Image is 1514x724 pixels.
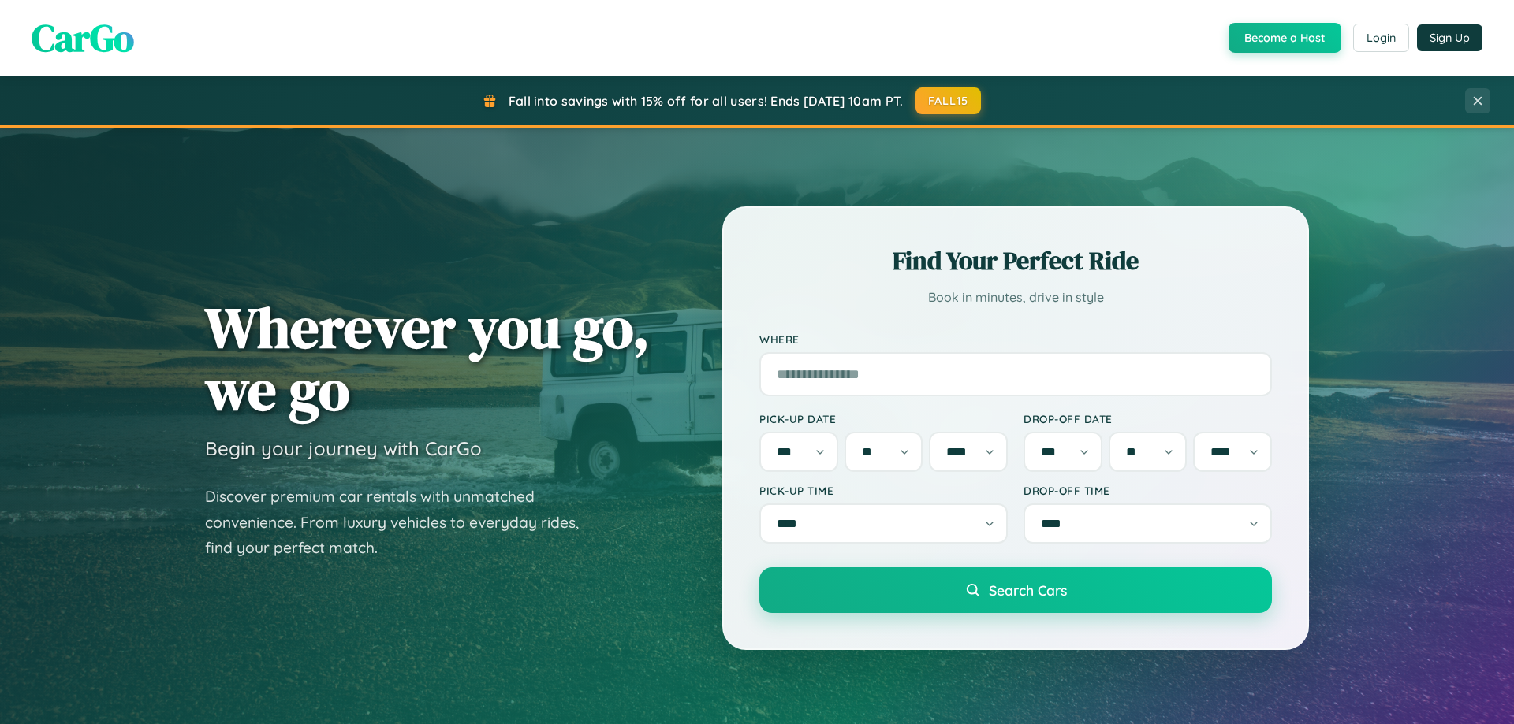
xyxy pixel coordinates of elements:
label: Drop-off Date [1024,412,1272,425]
h1: Wherever you go, we go [205,296,650,421]
button: Login [1353,24,1409,52]
button: Become a Host [1229,23,1341,53]
label: Pick-up Date [759,412,1008,425]
button: Search Cars [759,567,1272,613]
span: Search Cars [989,581,1067,599]
h2: Find Your Perfect Ride [759,243,1272,278]
span: CarGo [32,12,134,64]
button: FALL15 [915,87,982,114]
label: Pick-up Time [759,484,1008,497]
label: Drop-off Time [1024,484,1272,497]
p: Discover premium car rentals with unmatched convenience. From luxury vehicles to everyday rides, ... [205,484,599,561]
button: Sign Up [1417,24,1482,51]
span: Fall into savings with 15% off for all users! Ends [DATE] 10am PT. [509,93,904,109]
p: Book in minutes, drive in style [759,286,1272,309]
label: Where [759,332,1272,346]
h3: Begin your journey with CarGo [205,436,482,460]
